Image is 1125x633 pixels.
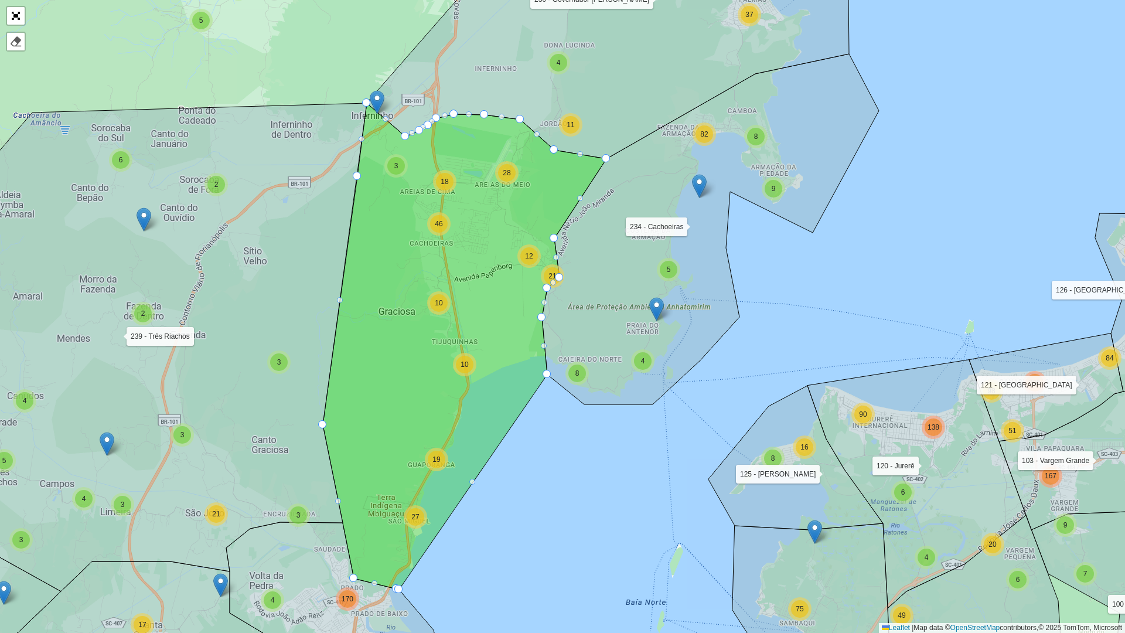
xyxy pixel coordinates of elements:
[433,170,456,193] div: 18
[898,611,905,620] span: 49
[342,595,353,603] span: 170
[199,16,203,25] span: 5
[404,505,427,529] div: 27
[495,161,519,185] div: 28
[23,397,27,405] span: 4
[261,588,284,612] div: 4
[575,369,579,377] span: 8
[213,573,228,597] img: 05025773 - KARIN MELINA DE LIMA
[212,510,220,518] span: 21
[137,207,151,232] img: 05038309 - MAYARA ADRIANO BOLIN
[1098,346,1121,370] div: 84
[427,212,451,236] div: 46
[121,501,125,509] span: 3
[950,624,1000,632] a: OpenStreetMap
[109,148,132,172] div: 6
[271,596,275,604] span: 4
[1023,371,1046,394] div: 395
[411,513,419,521] span: 27
[100,432,114,456] img: 05034094 - ALEXANDRE FREITAS
[641,357,645,365] span: 4
[435,299,442,307] span: 10
[567,121,574,129] span: 11
[796,605,803,613] span: 75
[19,536,23,544] span: 3
[631,349,654,373] div: 4
[503,169,510,177] span: 28
[649,297,664,321] img: 05031297 - MARIA WILLE
[394,162,398,170] span: 3
[859,410,867,418] span: 90
[891,481,915,504] div: 6
[370,90,384,114] img: 05040894 - LUIZ HENRIQUE DE SOUZA
[754,132,758,141] span: 8
[559,113,582,137] div: 11
[525,252,533,260] span: 12
[441,178,448,186] span: 18
[427,291,451,315] div: 10
[762,177,785,200] div: 9
[988,540,996,549] span: 20
[882,624,910,632] a: Leaflet
[692,174,707,198] img: 05033124 - ROSIVERTE ALVIM MARQ
[547,51,570,74] div: 4
[287,503,310,527] div: 3
[141,309,145,318] span: 2
[517,244,541,268] div: 12
[1016,576,1020,584] span: 6
[793,435,816,459] div: 16
[119,156,123,164] span: 6
[336,587,359,611] div: 170
[912,624,913,632] span: |
[435,220,442,228] span: 46
[180,431,185,439] span: 3
[925,553,929,561] span: 4
[1106,354,1113,362] span: 84
[82,495,86,503] span: 4
[453,353,476,376] div: 10
[189,9,213,32] div: 5
[557,59,561,67] span: 4
[214,181,219,189] span: 2
[1029,379,1041,387] span: 395
[901,488,905,496] span: 6
[745,11,753,19] span: 37
[2,457,6,465] span: 5
[771,454,775,462] span: 8
[296,511,301,519] span: 3
[548,272,556,280] span: 21
[1001,419,1024,443] div: 51
[915,546,938,569] div: 4
[788,597,812,621] div: 75
[700,130,708,138] span: 82
[738,3,761,26] div: 37
[1073,562,1097,586] div: 7
[657,258,680,281] div: 5
[987,387,995,395] span: 98
[138,621,146,629] span: 17
[541,264,564,288] div: 21
[744,125,768,148] div: 8
[425,448,448,471] div: 19
[772,185,776,193] span: 9
[980,379,1003,403] div: 98
[204,173,228,196] div: 2
[131,302,155,325] div: 2
[807,520,822,544] img: 05032571 - ITACIR BARCELLOS FON
[761,447,785,470] div: 8
[922,416,945,439] div: 138
[1063,521,1068,529] span: 9
[800,443,808,451] span: 16
[1039,464,1062,488] div: 167
[1006,568,1029,591] div: 6
[384,154,408,178] div: 3
[1083,570,1087,578] span: 7
[171,423,194,447] div: 3
[1045,472,1056,480] span: 167
[7,33,25,50] div: Remover camada(s)
[432,455,440,464] span: 19
[667,266,671,274] span: 5
[13,389,36,413] div: 4
[72,487,96,511] div: 4
[693,122,716,146] div: 82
